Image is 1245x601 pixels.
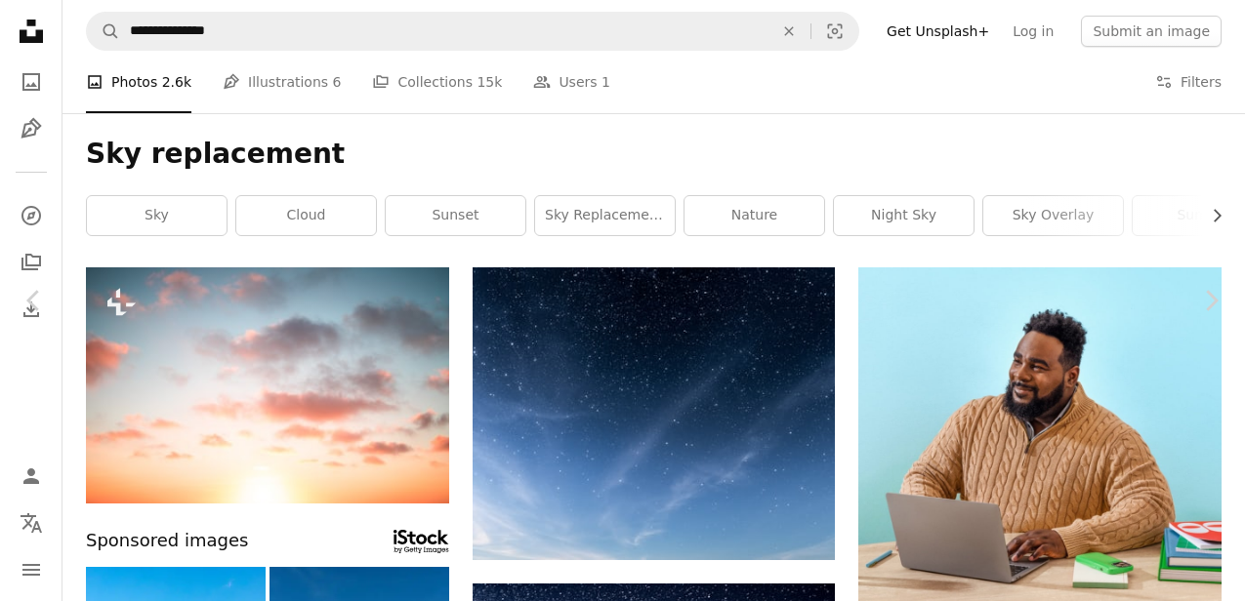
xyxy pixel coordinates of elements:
[473,405,836,422] a: stars in the sky
[12,457,51,496] a: Log in / Sign up
[12,109,51,148] a: Illustrations
[1081,16,1222,47] button: Submit an image
[1177,207,1245,394] a: Next
[533,51,610,113] a: Users 1
[602,71,610,93] span: 1
[87,196,227,235] a: sky
[86,267,449,504] img: the sun is setting over the ocean with a boat in the water
[685,196,824,235] a: nature
[12,62,51,101] a: Photos
[87,13,120,50] button: Search Unsplash
[333,71,342,93] span: 6
[12,550,51,589] button: Menu
[535,196,675,235] a: sky replacement night
[1001,16,1065,47] a: Log in
[1199,196,1222,235] button: scroll list to the right
[1155,51,1222,113] button: Filters
[386,196,525,235] a: sunset
[477,71,502,93] span: 15k
[372,51,502,113] a: Collections 15k
[12,196,51,235] a: Explore
[875,16,1001,47] a: Get Unsplash+
[86,527,248,555] span: Sponsored images
[983,196,1123,235] a: sky overlay
[473,267,836,560] img: stars in the sky
[86,137,1222,172] h1: Sky replacement
[86,12,859,51] form: Find visuals sitewide
[811,13,858,50] button: Visual search
[12,503,51,542] button: Language
[236,196,376,235] a: cloud
[768,13,810,50] button: Clear
[86,377,449,394] a: the sun is setting over the ocean with a boat in the water
[834,196,974,235] a: night sky
[223,51,341,113] a: Illustrations 6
